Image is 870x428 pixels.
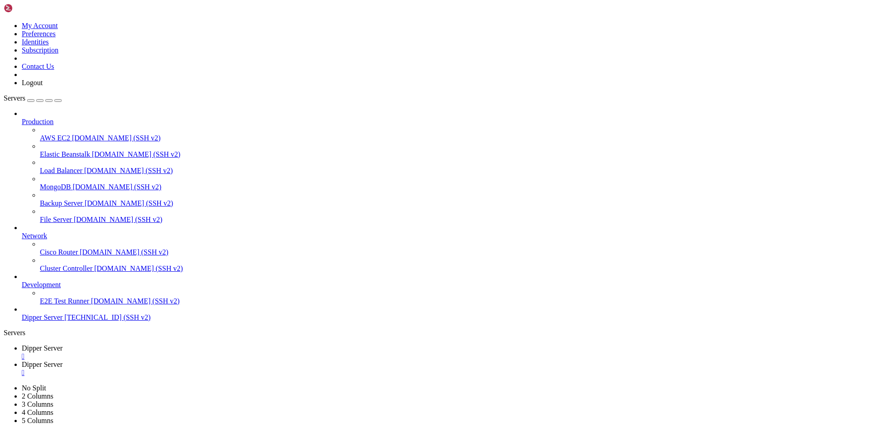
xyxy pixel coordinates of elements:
[22,369,866,377] a: 
[40,159,866,175] li: Load Balancer [DOMAIN_NAME] (SSH v2)
[4,94,25,102] span: Servers
[22,63,54,70] a: Contact Us
[40,183,71,191] span: MongoDB
[22,118,866,126] a: Production
[40,256,866,273] li: Cluster Controller [DOMAIN_NAME] (SSH v2)
[64,313,150,321] span: [TECHNICAL_ID] (SSH v2)
[22,232,866,240] a: Network
[40,150,90,158] span: Elastic Beanstalk
[22,313,866,322] a: Dipper Server [TECHNICAL_ID] (SSH v2)
[40,207,866,224] li: File Server [DOMAIN_NAME] (SSH v2)
[40,289,866,305] li: E2E Test Runner [DOMAIN_NAME] (SSH v2)
[22,224,866,273] li: Network
[40,175,866,191] li: MongoDB [DOMAIN_NAME] (SSH v2)
[92,150,181,158] span: [DOMAIN_NAME] (SSH v2)
[22,79,43,87] a: Logout
[94,264,183,272] span: [DOMAIN_NAME] (SSH v2)
[4,4,56,13] img: Shellngn
[40,240,866,256] li: Cisco Router [DOMAIN_NAME] (SSH v2)
[22,344,866,361] a: Dipper Server
[22,46,58,54] a: Subscription
[22,273,866,305] li: Development
[74,216,163,223] span: [DOMAIN_NAME] (SSH v2)
[40,191,866,207] li: Backup Server [DOMAIN_NAME] (SSH v2)
[22,30,56,38] a: Preferences
[22,281,866,289] a: Development
[40,199,83,207] span: Backup Server
[40,183,866,191] a: MongoDB [DOMAIN_NAME] (SSH v2)
[22,118,53,125] span: Production
[4,329,866,337] div: Servers
[22,352,866,361] a: 
[40,126,866,142] li: AWS EC2 [DOMAIN_NAME] (SSH v2)
[22,361,63,368] span: Dipper Server
[4,94,62,102] a: Servers
[22,344,63,352] span: Dipper Server
[22,409,53,416] a: 4 Columns
[84,167,173,174] span: [DOMAIN_NAME] (SSH v2)
[40,297,89,305] span: E2E Test Runner
[22,38,49,46] a: Identities
[22,110,866,224] li: Production
[40,167,866,175] a: Load Balancer [DOMAIN_NAME] (SSH v2)
[40,216,72,223] span: File Server
[40,150,866,159] a: Elastic Beanstalk [DOMAIN_NAME] (SSH v2)
[40,142,866,159] li: Elastic Beanstalk [DOMAIN_NAME] (SSH v2)
[40,134,866,142] a: AWS EC2 [DOMAIN_NAME] (SSH v2)
[22,361,866,377] a: Dipper Server
[40,134,70,142] span: AWS EC2
[22,232,47,240] span: Network
[72,134,161,142] span: [DOMAIN_NAME] (SSH v2)
[80,248,169,256] span: [DOMAIN_NAME] (SSH v2)
[72,183,161,191] span: [DOMAIN_NAME] (SSH v2)
[22,400,53,408] a: 3 Columns
[40,264,92,272] span: Cluster Controller
[91,297,180,305] span: [DOMAIN_NAME] (SSH v2)
[22,392,53,400] a: 2 Columns
[40,248,866,256] a: Cisco Router [DOMAIN_NAME] (SSH v2)
[40,264,866,273] a: Cluster Controller [DOMAIN_NAME] (SSH v2)
[22,305,866,322] li: Dipper Server [TECHNICAL_ID] (SSH v2)
[22,22,58,29] a: My Account
[85,199,174,207] span: [DOMAIN_NAME] (SSH v2)
[22,313,63,321] span: Dipper Server
[40,297,866,305] a: E2E Test Runner [DOMAIN_NAME] (SSH v2)
[22,281,61,289] span: Development
[40,199,866,207] a: Backup Server [DOMAIN_NAME] (SSH v2)
[22,384,46,392] a: No Split
[40,248,78,256] span: Cisco Router
[40,216,866,224] a: File Server [DOMAIN_NAME] (SSH v2)
[22,417,53,424] a: 5 Columns
[40,167,82,174] span: Load Balancer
